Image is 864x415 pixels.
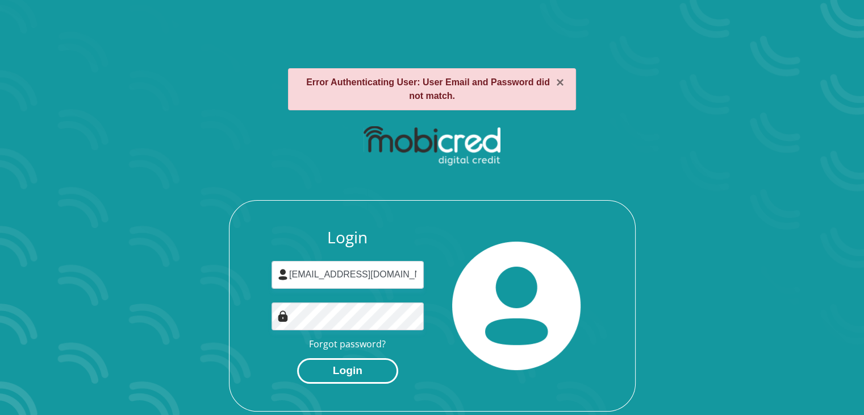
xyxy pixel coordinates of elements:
strong: Error Authenticating User: User Email and Password did not match. [306,77,550,101]
h3: Login [272,228,424,247]
input: Username [272,261,424,289]
img: mobicred logo [364,126,500,166]
button: × [556,76,564,89]
img: Image [277,310,289,322]
button: Login [297,358,398,384]
img: user-icon image [277,269,289,280]
a: Forgot password? [309,338,386,350]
